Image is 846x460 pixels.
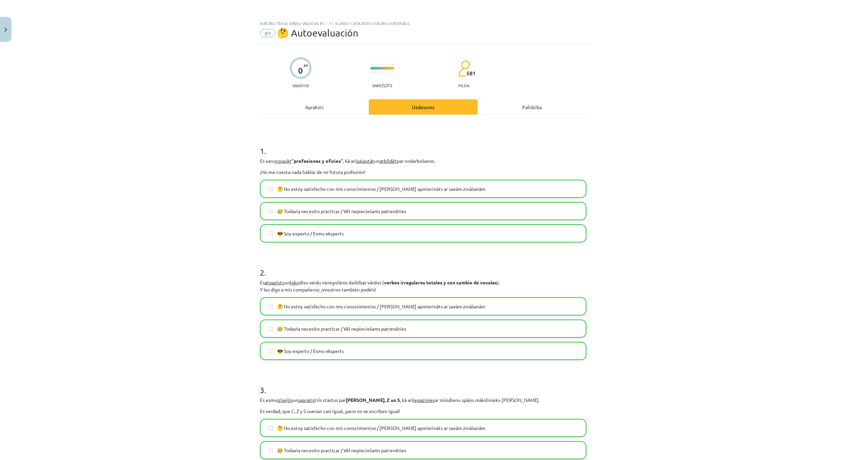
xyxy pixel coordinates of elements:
u: loku [290,279,299,285]
h1: 2 . [260,256,586,277]
img: icon-short-line-57e1e144782c952c97e751825c79c345078a6d821885a25fce030b3d8c18986b.svg [385,71,386,73]
span: 🤔 Autoevaluación [277,27,358,39]
span: 😥 Todavía necesito practicar / Vēl nepieciešams patrenēties [277,447,406,454]
b: profesiones y oficios [294,158,341,164]
b: verbos irregulares [384,279,425,285]
p: Es esmu un trīs stāstus par , kā arī ar mūsdienu spāņu mākslinieku [PERSON_NAME]. [260,397,586,404]
div: Palīdzība [478,99,586,114]
p: Es varu “ ”, kā arī un par nodarbošanos. [260,157,586,164]
u: izlasījis [277,397,293,403]
p: pilda [458,83,469,88]
u: atpazīstu [265,279,285,285]
p: Saņemsi [290,83,312,88]
p: ¡No me cuesta nada hablar de mi futura profesión! [260,169,586,176]
img: students-c634bb4e5e11cddfef0936a35e636f08e4e9abd3cc4e673bd6f9a4125e45ecb1.svg [458,60,470,77]
img: icon-short-line-57e1e144782c952c97e751825c79c345078a6d821885a25fce030b3d8c18986b.svg [379,63,379,65]
div: Apraksts [260,99,369,114]
img: icon-short-line-57e1e144782c952c97e751825c79c345078a6d821885a25fce030b3d8c18986b.svg [375,71,376,73]
input: 😎 Soy experto / Esmu eksperts [269,349,273,353]
span: 581 [466,70,476,76]
u: iepazinies [413,397,435,403]
div: 0 [298,66,303,75]
img: icon-short-line-57e1e144782c952c97e751825c79c345078a6d821885a25fce030b3d8c18986b.svg [392,71,393,73]
u: atbildēt [380,158,397,164]
p: Es un divu veidu neregulāros darbības vārdus ( ). Y les digo a mis compañeros: ¡vosotros también ... [260,279,586,293]
span: #9 [260,29,275,37]
p: Sarežģīts [372,83,392,88]
b: [PERSON_NAME], Z un S [346,397,400,403]
img: icon-short-line-57e1e144782c952c97e751825c79c345078a6d821885a25fce030b3d8c18986b.svg [392,63,393,65]
input: 🤔 No estoy satisfecho con mis conocimientos / [PERSON_NAME] apmierināts ar savām zināšanām [269,187,273,191]
input: 🤔 No estoy satisfecho con mis conocimientos / [PERSON_NAME] apmierināts ar savām zināšanām [269,426,273,430]
input: 😥 Todavía necesito practicar / Vēl nepieciešams patrenēties [269,448,273,453]
input: 😥 Todavía necesito practicar / Vēl nepieciešams patrenēties [269,327,273,331]
img: icon-short-line-57e1e144782c952c97e751825c79c345078a6d821885a25fce030b3d8c18986b.svg [385,63,386,65]
img: icon-close-lesson-0947bae3869378f0d4975bcd49f059093ad1ed9edebbc8119c70593378902aed.svg [4,28,7,32]
span: 😥 Todavía necesito practicar / Vēl nepieciešams patrenēties [277,208,406,215]
u: nosaukt [275,158,292,164]
span: 🤔 No estoy satisfecho con mis conocimientos / [PERSON_NAME] apmierināts ar savām zināšanām [277,425,485,432]
img: icon-short-line-57e1e144782c952c97e751825c79c345078a6d821885a25fce030b3d8c18986b.svg [375,63,376,65]
div: Mācību tēma: Spāņu valodas b1 - 11. klases 1.ieskaites mācību materiāls [260,21,586,26]
h1: 3 . [260,374,586,394]
span: 🤔 No estoy satisfecho con mis conocimientos / [PERSON_NAME] apmierināts ar savām zināšanām [277,185,485,193]
span: 😥 Todavía necesito practicar / Vēl nepieciešams patrenēties [277,325,406,332]
u: sapratis [298,397,315,403]
input: 😥 Todavía necesito practicar / Vēl nepieciešams patrenēties [269,209,273,213]
div: Uzdevums [369,99,478,114]
h1: 1 . [260,134,586,155]
u: pajautāt [356,158,374,164]
span: 😎 Soy experto / Esmu eksperts [277,348,344,355]
p: Es verdad, que C, Z y S suenan casi igual, ¡pero no se escriben igual! [260,408,586,415]
span: 😎 Soy experto / Esmu eksperts [277,230,344,237]
b: totales y con cambio de vocales [426,279,497,285]
span: 🤔 No estoy satisfecho con mis conocimientos / [PERSON_NAME] apmierināts ar savām zināšanām [277,303,485,310]
input: 🤔 No estoy satisfecho con mis conocimientos / [PERSON_NAME] apmierināts ar savām zināšanām [269,304,273,309]
span: XP [304,63,308,67]
input: 😎 Soy experto / Esmu eksperts [269,231,273,236]
img: icon-short-line-57e1e144782c952c97e751825c79c345078a6d821885a25fce030b3d8c18986b.svg [379,71,379,73]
